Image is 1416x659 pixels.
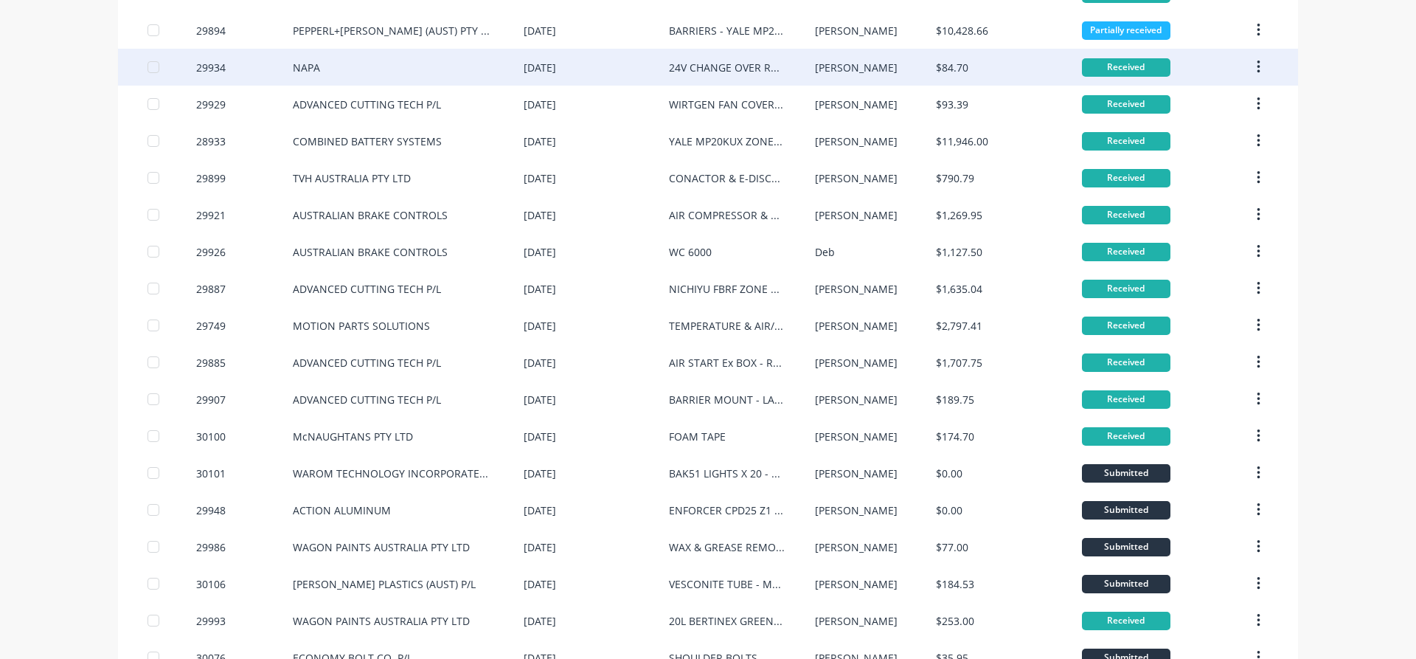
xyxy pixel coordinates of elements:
[936,318,982,334] div: $2,797.41
[293,281,441,297] div: ADVANCED CUTTING TECH P/L
[815,60,898,75] div: [PERSON_NAME]
[815,244,835,260] div: Deb
[524,97,556,112] div: [DATE]
[669,23,785,38] div: BARRIERS - YALE MP20 X 2
[669,466,785,481] div: BAK51 LIGHTS X 20 - MLA
[293,355,441,370] div: ADVANCED CUTTING TECH P/L
[196,207,226,223] div: 29921
[1082,575,1170,593] div: Submitted
[669,318,785,334] div: TEMPERATURE & AIR/OIL GAUGES
[936,60,968,75] div: $84.70
[815,576,898,592] div: [PERSON_NAME]
[196,318,226,334] div: 29749
[196,244,226,260] div: 29926
[1082,132,1170,151] div: Received
[524,429,556,444] div: [DATE]
[293,318,430,334] div: MOTION PARTS SOLUTIONS
[1082,538,1170,556] div: Submitted
[669,503,785,518] div: ENFORCER CPD25 Z1 DISPLAY BOX & FOB BOX
[936,576,974,592] div: $184.53
[936,392,974,407] div: $189.75
[196,23,226,38] div: 29894
[936,466,962,481] div: $0.00
[1082,390,1170,409] div: Received
[669,613,785,629] div: 20L BERTINEX GREEN PAINT
[524,281,556,297] div: [DATE]
[293,429,413,444] div: McNAUGHTANS PTY LTD
[1082,206,1170,224] div: Received
[1082,21,1170,40] div: Partially received
[524,207,556,223] div: [DATE]
[524,466,556,481] div: [DATE]
[936,134,988,149] div: $11,946.00
[815,281,898,297] div: [PERSON_NAME]
[815,466,898,481] div: [PERSON_NAME]
[936,355,982,370] div: $1,707.75
[1082,353,1170,372] div: Received
[524,392,556,407] div: [DATE]
[196,466,226,481] div: 30101
[669,207,785,223] div: AIR COMPRESSOR & D2 - CAT DP25
[669,392,785,407] div: BARRIER MOUNT - LASERCUTTING
[815,539,898,555] div: [PERSON_NAME]
[196,134,226,149] div: 28933
[293,539,470,555] div: WAGON PAINTS AUSTRALIA PTY LTD
[936,281,982,297] div: $1,635.04
[1082,317,1170,335] div: Received
[936,429,974,444] div: $174.70
[524,503,556,518] div: [DATE]
[196,613,226,629] div: 29993
[669,134,785,149] div: YALE MP20KUX ZONE 1 IECEX BATTERY & CHARGER X 2
[815,613,898,629] div: [PERSON_NAME]
[1082,95,1170,114] div: Received
[1082,280,1170,298] div: Received
[936,170,974,186] div: $790.79
[815,207,898,223] div: [PERSON_NAME]
[669,170,785,186] div: CONACTOR & E-DISCONNECT X 2 - YALE MP20
[293,60,320,75] div: NAPA
[936,613,974,629] div: $253.00
[936,23,988,38] div: $10,428.66
[293,576,476,592] div: [PERSON_NAME] PLASTICS (AUST) P/L
[293,134,442,149] div: COMBINED BATTERY SYSTEMS
[669,429,726,444] div: FOAM TAPE
[524,134,556,149] div: [DATE]
[1082,427,1170,446] div: Received
[1082,243,1170,261] div: Received
[815,318,898,334] div: [PERSON_NAME]
[293,392,441,407] div: ADVANCED CUTTING TECH P/L
[524,318,556,334] div: [DATE]
[936,539,968,555] div: $77.00
[196,97,226,112] div: 29929
[524,23,556,38] div: [DATE]
[1082,501,1170,520] div: Submitted
[669,539,785,555] div: WAX & GREASE REMOVER
[293,466,494,481] div: WAROM TECHNOLOGY INCORPORATED COMPANY
[196,392,226,407] div: 29907
[524,244,556,260] div: [DATE]
[196,503,226,518] div: 29948
[196,429,226,444] div: 30100
[1082,612,1170,630] div: Received
[1082,169,1170,187] div: Received
[293,97,441,112] div: ADVANCED CUTTING TECH P/L
[815,392,898,407] div: [PERSON_NAME]
[936,503,962,518] div: $0.00
[936,97,968,112] div: $93.39
[293,244,448,260] div: AUSTRALIAN BRAKE CONTROLS
[524,613,556,629] div: [DATE]
[293,170,411,186] div: TVH AUSTRALIA PTY LTD
[815,97,898,112] div: [PERSON_NAME]
[293,613,470,629] div: WAGON PAINTS AUSTRALIA PTY LTD
[196,60,226,75] div: 29934
[815,429,898,444] div: [PERSON_NAME]
[815,355,898,370] div: [PERSON_NAME]
[524,60,556,75] div: [DATE]
[524,539,556,555] div: [DATE]
[524,170,556,186] div: [DATE]
[1082,464,1170,483] div: Submitted
[1082,58,1170,77] div: Received
[815,170,898,186] div: [PERSON_NAME]
[936,207,982,223] div: $1,269.95
[669,576,785,592] div: VESCONITE TUBE - MTX625 SS CARRIAGE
